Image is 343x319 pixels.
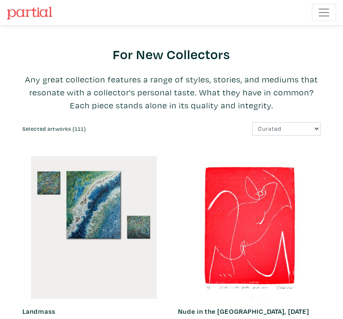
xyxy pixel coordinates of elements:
[178,307,309,316] a: Nude in the [GEOGRAPHIC_DATA], [DATE]
[22,126,165,132] h6: Selected artworks (111)
[22,307,55,316] a: Landmass
[312,4,336,21] button: Toggle navigation
[22,46,321,62] h2: For New Collectors
[22,73,321,112] p: Any great collection features a range of styles, stories, and mediums that resonate with a collec...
